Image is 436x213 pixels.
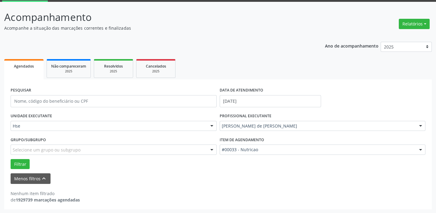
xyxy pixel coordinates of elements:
p: Ano de acompanhamento [325,42,379,49]
i: keyboard_arrow_up [41,175,47,182]
label: Item de agendamento [220,135,264,145]
span: Não compareceram [51,64,86,69]
label: PESQUISAR [11,86,31,95]
div: 2025 [98,69,129,74]
span: Cancelados [146,64,166,69]
label: PROFISSIONAL EXECUTANTE [220,111,271,121]
span: Resolvidos [104,64,123,69]
button: Menos filtroskeyboard_arrow_up [11,173,51,184]
input: Nome, código do beneficiário ou CPF [11,95,217,107]
span: Agendados [14,64,34,69]
button: Filtrar [11,159,30,169]
label: DATA DE ATENDIMENTO [220,86,263,95]
strong: 1929739 marcações agendadas [16,197,80,203]
span: [PERSON_NAME] de [PERSON_NAME] [222,123,413,129]
p: Acompanhe a situação das marcações correntes e finalizadas [4,25,303,31]
input: Selecione um intervalo [220,95,321,107]
label: Grupo/Subgrupo [11,135,46,145]
label: UNIDADE EXECUTANTE [11,111,52,121]
div: 2025 [51,69,86,74]
div: de [11,197,80,203]
p: Acompanhamento [4,10,303,25]
div: 2025 [141,69,171,74]
span: #00033 - Nutricao [222,147,413,153]
span: Selecione um grupo ou subgrupo [13,147,80,153]
button: Relatórios [399,19,430,29]
div: Nenhum item filtrado [11,190,80,197]
span: Hse [13,123,204,129]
